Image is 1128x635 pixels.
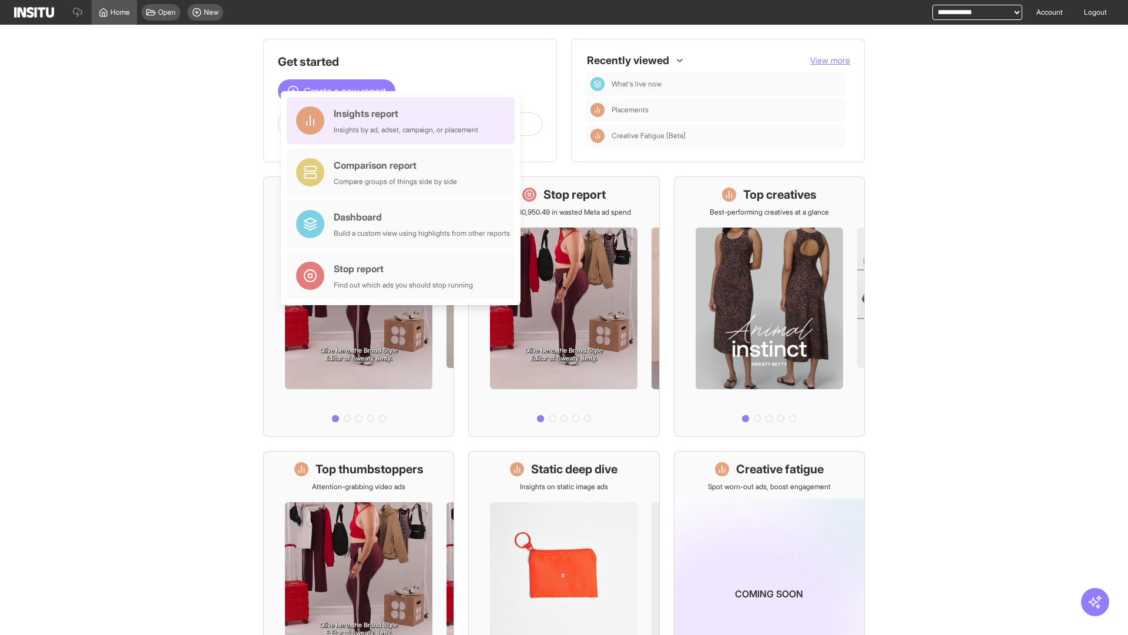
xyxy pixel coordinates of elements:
button: Create a new report [278,79,395,103]
div: Insights report [334,106,478,121]
div: Find out which ads you should stop running [334,280,473,290]
span: View more [810,55,850,65]
div: Build a custom view using highlights from other reports [334,229,510,238]
button: View more [810,55,850,66]
p: Attention-grabbing video ads [312,482,405,492]
div: Insights [590,103,605,117]
span: Home [110,8,130,17]
h1: Stop report [543,186,606,203]
div: Stop report [334,262,473,276]
a: What's live nowSee all active ads instantly [263,176,454,437]
span: Creative Fatigue [Beta] [612,131,686,141]
span: Placements [612,105,841,115]
span: Creative Fatigue [Beta] [612,131,841,141]
span: What's live now [612,79,662,89]
h1: Static deep dive [531,461,617,477]
div: Insights [590,129,605,143]
div: Dashboard [334,210,510,224]
span: New [204,8,219,17]
span: What's live now [612,79,841,89]
p: Insights on static image ads [520,482,608,492]
p: Best-performing creatives at a glance [710,208,829,217]
span: Placements [612,105,649,115]
a: Stop reportSave £30,950.49 in wasted Meta ad spend [468,176,659,437]
div: Compare groups of things side by side [334,177,457,186]
span: Create a new report [304,84,386,98]
img: Logo [14,7,54,18]
div: Insights by ad, adset, campaign, or placement [334,125,478,135]
div: Dashboard [590,77,605,91]
h1: Get started [278,54,542,70]
a: Top creativesBest-performing creatives at a glance [674,176,865,437]
p: Save £30,950.49 in wasted Meta ad spend [496,208,631,217]
span: Open [158,8,176,17]
div: Comparison report [334,158,457,172]
h1: Top creatives [743,186,817,203]
h1: Top thumbstoppers [315,461,424,477]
